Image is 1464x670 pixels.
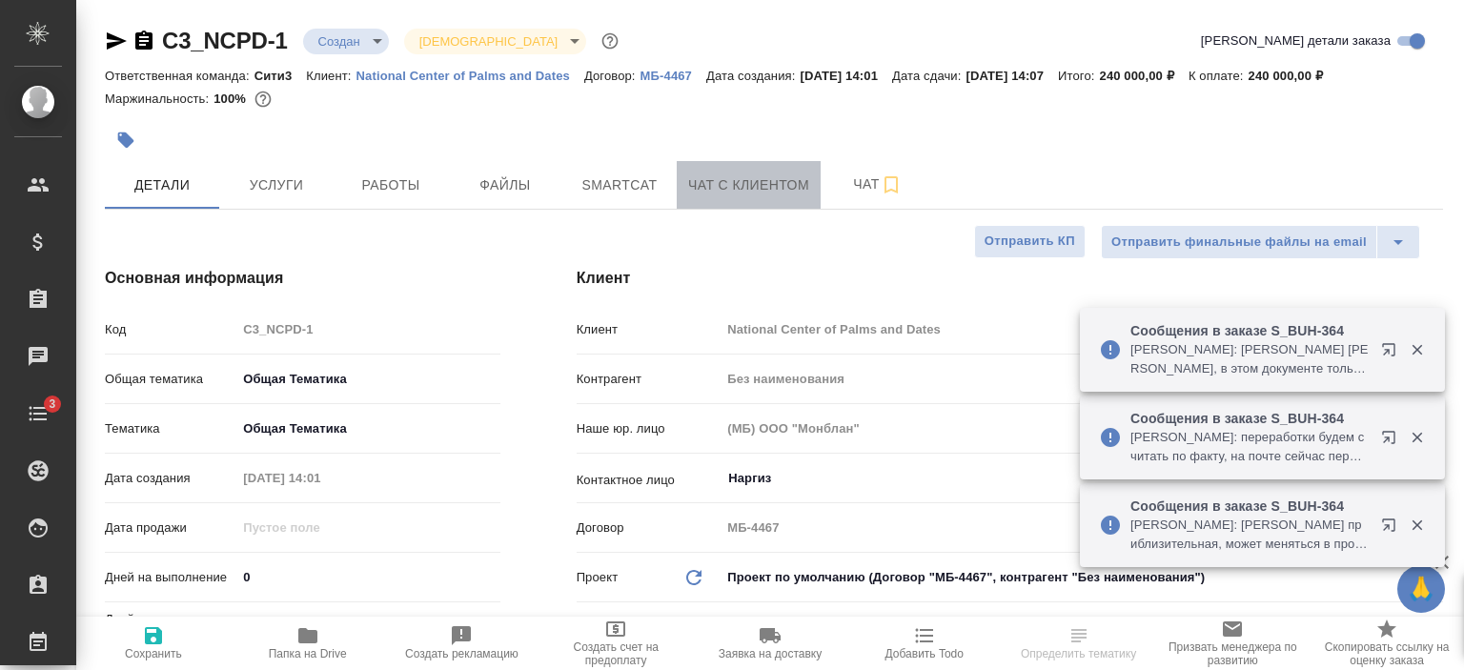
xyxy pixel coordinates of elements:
[459,173,551,197] span: Файлы
[213,91,251,106] p: 100%
[577,471,722,490] p: Контактное лицо
[974,225,1086,258] button: Отправить КП
[721,561,1443,594] div: Проект по умолчанию (Договор "МБ-4467", контрагент "Без наименования")
[577,267,1443,290] h4: Клиент
[966,69,1058,83] p: [DATE] 14:07
[414,33,563,50] button: [DEMOGRAPHIC_DATA]
[640,67,706,83] a: МБ-4467
[356,67,584,83] a: National Center of Palms and Dates
[105,469,236,488] p: Дата создания
[693,617,847,670] button: Заявка на доставку
[105,69,254,83] p: Ответственная команда:
[539,617,693,670] button: Создать счет на предоплату
[550,640,681,667] span: Создать счет на предоплату
[1370,418,1415,464] button: Открыть в новой вкладке
[1021,647,1136,660] span: Определить тематику
[236,363,499,396] div: Общая Тематика
[105,568,236,587] p: Дней на выполнение
[105,370,236,389] p: Общая тематика
[5,390,71,437] a: 3
[306,69,356,83] p: Клиент:
[721,365,1443,393] input: Пустое поле
[1100,69,1189,83] p: 240 000,00 ₽
[105,119,147,161] button: Добавить тэг
[721,315,1443,343] input: Пустое поле
[584,69,640,83] p: Договор:
[719,647,822,660] span: Заявка на доставку
[577,370,722,389] p: Контрагент
[105,267,500,290] h4: Основная информация
[345,173,437,197] span: Работы
[236,413,499,445] div: Общая Тематика
[1130,340,1369,378] p: [PERSON_NAME]: [PERSON_NAME] [PERSON_NAME], в этом документе только ссылка на подключения?
[577,568,619,587] p: Проект
[385,617,539,670] button: Создать рекламацию
[598,29,622,53] button: Доп статусы указывают на важность/срочность заказа
[1101,225,1377,259] button: Отправить финальные файлы на email
[404,29,586,54] div: Создан
[1370,506,1415,552] button: Открыть в новой вкладке
[640,69,706,83] p: МБ-4467
[356,69,584,83] p: National Center of Palms and Dates
[1130,321,1369,340] p: Сообщения в заказе S_BUH-364
[1130,409,1369,428] p: Сообщения в заказе S_BUH-364
[236,514,403,541] input: Пустое поле
[800,69,892,83] p: [DATE] 14:01
[721,415,1443,442] input: Пустое поле
[688,173,809,197] span: Чат с клиентом
[236,615,499,642] input: Пустое поле
[1002,617,1156,670] button: Определить тематику
[574,173,665,197] span: Smartcat
[236,315,499,343] input: Пустое поле
[105,518,236,538] p: Дата продажи
[37,395,67,414] span: 3
[231,617,385,670] button: Папка на Drive
[706,69,800,83] p: Дата создания:
[577,419,722,438] p: Наше юр. лицо
[1249,69,1337,83] p: 240 000,00 ₽
[405,647,518,660] span: Создать рекламацию
[1058,69,1099,83] p: Итого:
[1397,341,1436,358] button: Закрыть
[832,173,924,196] span: Чат
[236,563,499,591] input: ✎ Введи что-нибудь
[105,91,213,106] p: Маржинальность:
[132,30,155,52] button: Скопировать ссылку
[1101,225,1420,259] div: split button
[1397,429,1436,446] button: Закрыть
[985,231,1075,253] span: Отправить КП
[1397,517,1436,534] button: Закрыть
[1130,516,1369,554] p: [PERSON_NAME]: [PERSON_NAME] приблизительная, может меняться в процессе. Но время начала, скорее ...
[162,28,288,53] a: C3_NCPD-1
[105,419,236,438] p: Тематика
[105,610,236,648] p: Дней на выполнение (авт.)
[254,69,307,83] p: Сити3
[269,647,347,660] span: Папка на Drive
[885,647,964,660] span: Добавить Todo
[880,173,903,196] svg: Подписаться
[1130,497,1369,516] p: Сообщения в заказе S_BUH-364
[1370,331,1415,376] button: Открыть в новой вкладке
[251,87,275,112] button: 0.00 RUB;
[1201,31,1391,51] span: [PERSON_NAME] детали заказа
[577,518,722,538] p: Договор
[76,617,231,670] button: Сохранить
[125,647,182,660] span: Сохранить
[847,617,1002,670] button: Добавить Todo
[105,320,236,339] p: Код
[116,173,208,197] span: Детали
[1111,232,1367,254] span: Отправить финальные файлы на email
[1189,69,1249,83] p: К оплате:
[721,514,1443,541] input: Пустое поле
[892,69,966,83] p: Дата сдачи:
[303,29,389,54] div: Создан
[1130,428,1369,466] p: [PERSON_NAME]: переработки будем считать по факту, на почте сейчас перекину письмо
[105,30,128,52] button: Скопировать ссылку для ЯМессенджера
[236,464,403,492] input: Пустое поле
[231,173,322,197] span: Услуги
[577,320,722,339] p: Клиент
[313,33,366,50] button: Создан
